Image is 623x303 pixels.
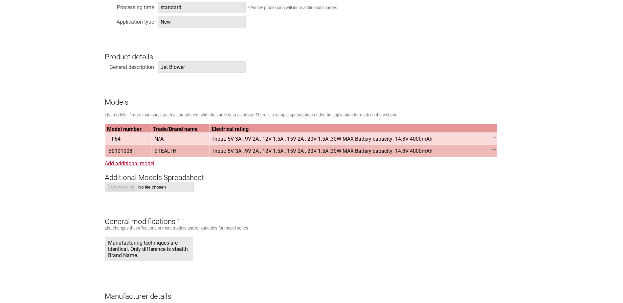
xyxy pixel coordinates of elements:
[106,133,123,144] span: TF64
[158,2,246,13] span: standard
[105,226,249,231] small: List changes that affect one or more models and/or variables for model series.
[105,87,519,106] h3: Models
[105,17,154,24] div: Application type
[158,61,246,73] span: Jet Blower
[105,62,154,69] div: General description
[158,16,246,28] span: New
[105,160,154,167] a: Add additional model
[152,146,179,156] span: STEALTH
[492,137,496,141] img: Remove
[151,124,210,132] th: Trade/Brand name
[210,124,491,132] th: Electrical rating
[105,3,154,9] div: Processing time
[211,146,435,156] span: Input: 5V 3A , 9V 2A , 12V 1.5A , 15V 2A , 20V 1.5A ,30W MAX Battery capacity: 14.8V 4000mAh
[211,133,435,144] span: Input: 5V 3A , 9V 2A , 12V 1.5A , 15V 2A , 20V 1.5A ,30W MAX Battery capacity: 14.8V 4000mAh
[247,5,337,10] small: * Priority processing will incur additional charges
[105,41,519,61] h3: Product details
[106,146,135,156] span: B0101008
[105,124,151,132] th: Model number
[105,237,193,261] span: Manufacturing techniques are identical. Only difference is stealth Brand Name.
[105,112,398,117] small: List models. If more than one, attach a spreadsheet with the same data as below. There is a sampl...
[177,218,179,223] span: General Modifications are changes that affect one or more models. E.g. Alternative brand names or...
[492,149,496,153] img: Remove
[105,206,519,226] h3: General modifications
[105,162,519,182] h3: Additional Models Spreadsheet
[152,133,166,144] span: N/A
[105,281,519,301] h3: Manufacturer details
